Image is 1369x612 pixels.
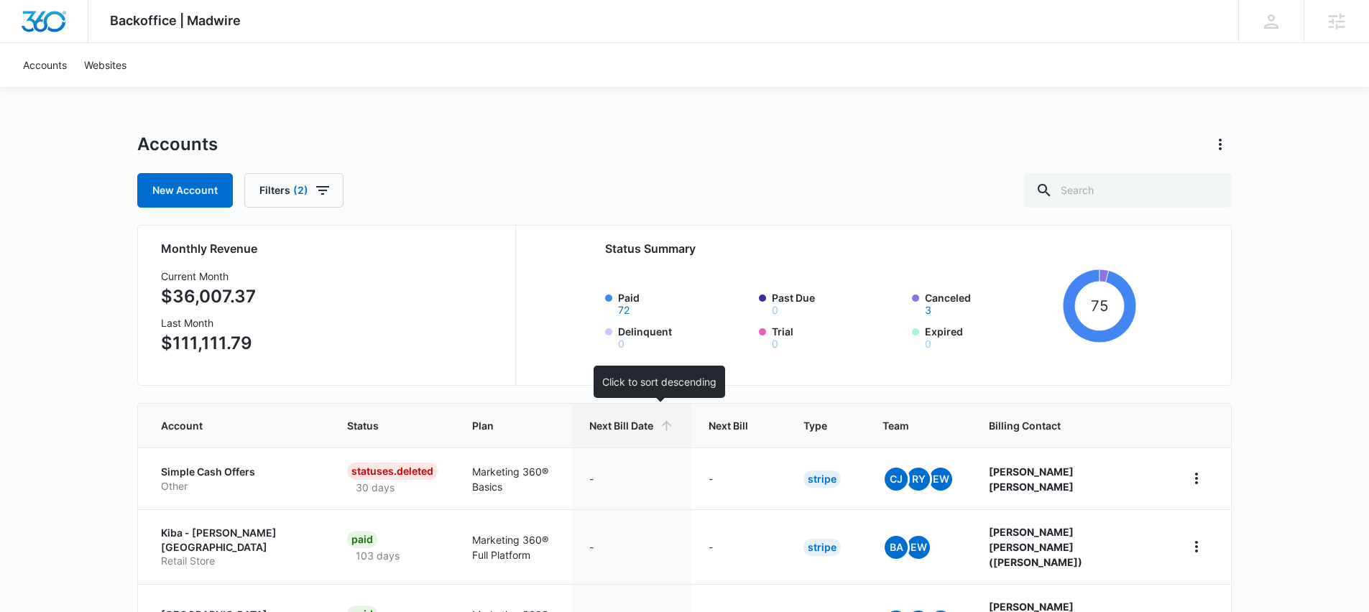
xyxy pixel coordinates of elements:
[110,13,241,28] span: Backoffice | Madwire
[989,418,1151,433] span: Billing Contact
[244,173,344,208] button: Filters(2)
[1185,535,1208,558] button: home
[772,324,904,349] label: Trial
[347,531,377,548] div: Paid
[161,465,313,493] a: Simple Cash OffersOther
[161,465,313,479] p: Simple Cash Offers
[885,468,908,491] span: CJ
[1185,467,1208,490] button: home
[161,554,313,568] p: Retail Store
[803,470,841,488] div: Stripe
[1209,133,1232,156] button: Actions
[907,468,930,491] span: RY
[572,448,691,509] td: -
[882,418,934,433] span: Team
[925,324,1057,349] label: Expired
[1091,297,1108,315] tspan: 75
[885,536,908,559] span: BA
[161,479,313,493] p: Other
[161,526,313,554] p: Kiba - [PERSON_NAME][GEOGRAPHIC_DATA]
[75,43,135,87] a: Websites
[161,284,256,310] p: $36,007.37
[347,418,417,433] span: Status
[772,290,904,315] label: Past Due
[691,448,786,509] td: -
[618,290,750,315] label: Paid
[472,464,555,494] p: Marketing 360® Basics
[137,134,218,155] h1: Accounts
[161,315,256,330] h3: Last Month
[709,418,748,433] span: Next Bill
[907,536,930,559] span: EW
[989,526,1082,568] strong: [PERSON_NAME] [PERSON_NAME] ([PERSON_NAME])
[989,465,1074,493] strong: [PERSON_NAME] [PERSON_NAME]
[472,532,555,562] p: Marketing 360® Full Platform
[161,269,256,284] h3: Current Month
[803,539,841,556] div: Stripe
[161,526,313,568] a: Kiba - [PERSON_NAME][GEOGRAPHIC_DATA]Retail Store
[594,366,725,398] div: Click to sort descending
[618,324,750,349] label: Delinquent
[161,240,498,257] h2: Monthly Revenue
[14,43,75,87] a: Accounts
[925,305,931,315] button: Canceled
[347,548,408,563] p: 103 days
[589,418,653,433] span: Next Bill Date
[161,418,292,433] span: Account
[1024,173,1232,208] input: Search
[347,480,403,495] p: 30 days
[137,173,233,208] a: New Account
[691,509,786,584] td: -
[925,290,1057,315] label: Canceled
[803,418,827,433] span: Type
[605,240,1136,257] h2: Status Summary
[618,305,630,315] button: Paid
[347,463,438,480] div: statuses.Deleted
[929,468,952,491] span: EW
[293,185,308,195] span: (2)
[472,418,555,433] span: Plan
[161,330,256,356] p: $111,111.79
[572,509,691,584] td: -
